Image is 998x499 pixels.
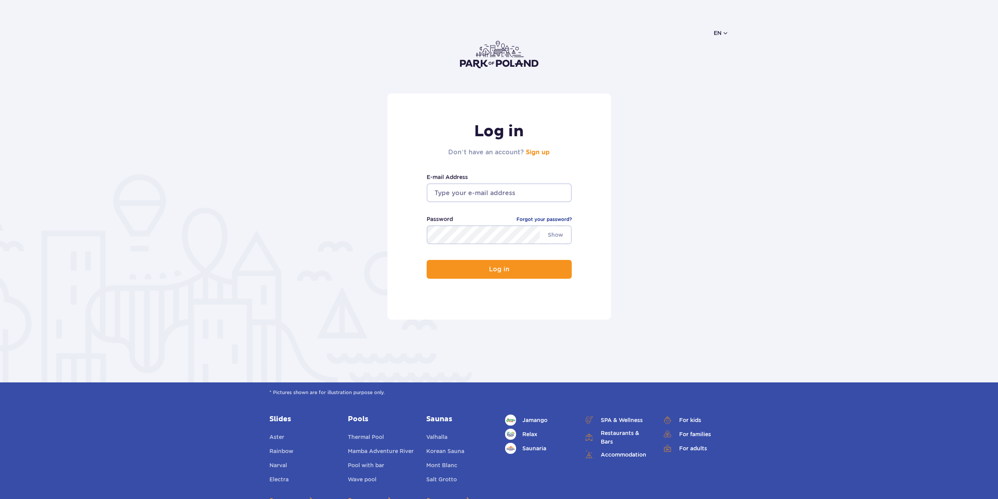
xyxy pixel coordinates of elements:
a: Slides [269,415,336,424]
span: Rainbow [269,448,293,454]
a: Saunaria [505,443,572,454]
input: Type your e-mail address [427,183,572,202]
a: SPA & Wellness [584,415,650,426]
button: en [714,29,729,37]
span: Show [540,227,571,243]
a: Electra [269,475,289,486]
a: Thermal Pool [348,433,384,444]
span: Narval [269,462,287,468]
a: Restaurants & Bars [584,429,650,446]
a: For adults [662,443,729,454]
a: Accommodation [584,449,650,460]
a: Jamango [505,415,572,426]
a: Aster [269,433,284,444]
span: Aster [269,434,284,440]
a: Salt Grotto [426,475,457,486]
a: Mont Blanc [426,461,457,472]
h2: Don’t have an account? [448,148,549,157]
a: For families [662,429,729,440]
a: Forgot your password? [516,216,572,223]
a: For kids [662,415,729,426]
a: Valhalla [426,433,447,444]
a: Narval [269,461,287,472]
span: Jamango [522,416,547,424]
label: Password [427,215,453,223]
label: E-mail Address [427,173,572,181]
a: Rainbow [269,447,293,458]
a: Wave pool [348,475,376,486]
span: * Pictures shown are for illustration purpose only. [269,389,729,397]
p: Log in [489,266,509,273]
h1: Log in [448,122,549,141]
a: Relax [505,429,572,440]
a: Mamba Adventure River [348,447,414,458]
a: Sign up [526,149,550,155]
button: Log in [427,260,572,279]
img: Park of Poland logo [460,41,538,68]
a: Pools [348,415,414,424]
a: Pool with bar [348,461,384,472]
a: Saunas [426,415,493,424]
a: Korean Sauna [426,447,464,458]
